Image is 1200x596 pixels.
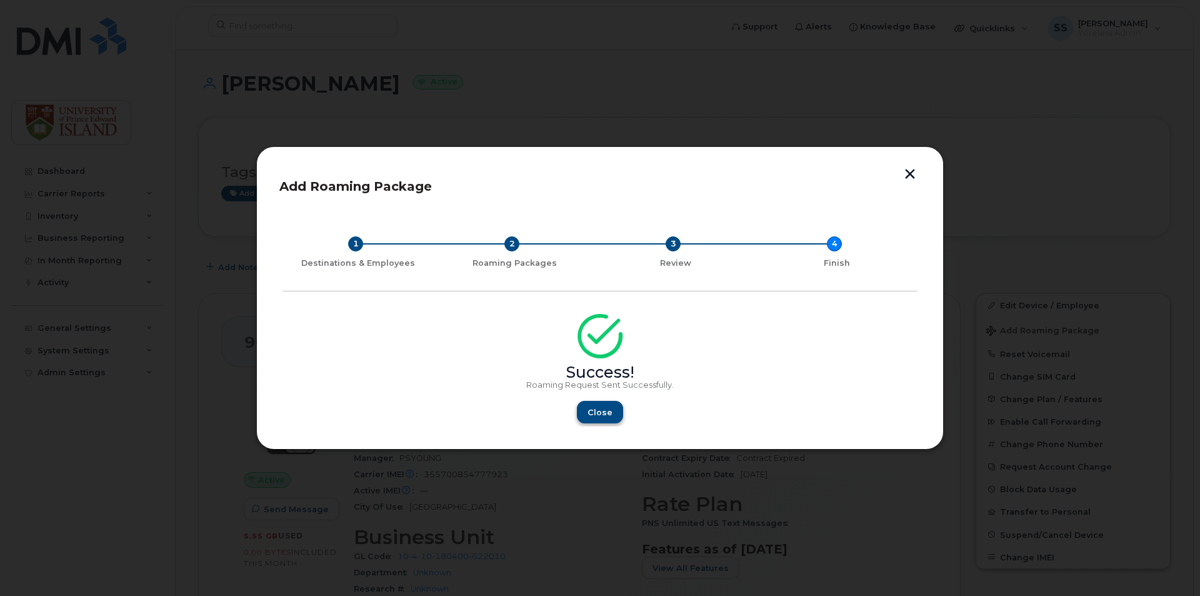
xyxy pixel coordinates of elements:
div: Success! [282,368,917,378]
span: Add Roaming Package [279,179,432,194]
button: Close [577,401,623,423]
div: Review [600,258,751,268]
div: 2 [504,236,519,251]
p: Roaming Request Sent Successfully. [282,380,917,390]
span: Close [587,407,612,418]
div: 1 [348,236,363,251]
div: Destinations & Employees [287,258,429,268]
div: Roaming Packages [439,258,590,268]
div: 3 [666,236,681,251]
